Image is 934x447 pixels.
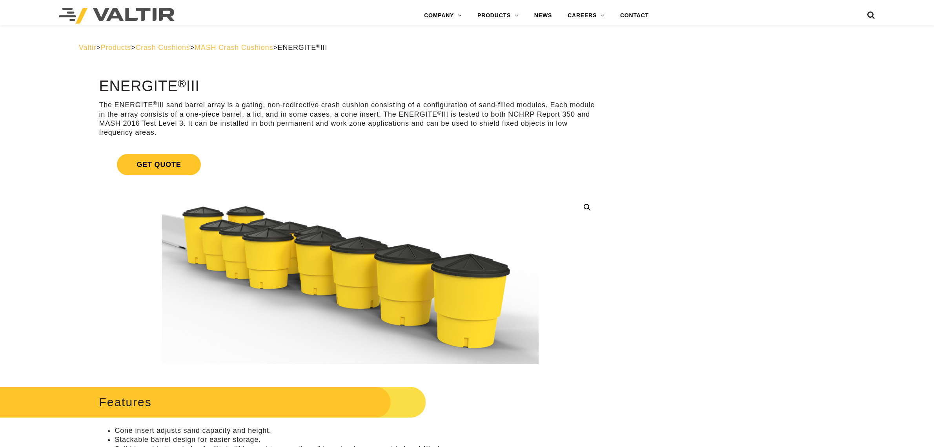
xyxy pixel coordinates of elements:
[153,101,157,106] sup: ®
[115,435,601,444] li: Stackable barrel design for easier storage.
[437,110,442,116] sup: ®
[560,8,612,24] a: CAREERS
[316,43,320,49] sup: ®
[101,44,131,51] a: Products
[79,43,855,52] div: > > > >
[278,44,328,51] span: ENERGITE III
[195,44,273,51] a: MASH Crash Cushions
[115,426,601,435] li: Cone insert adjusts sand capacity and height.
[117,154,200,175] span: Get Quote
[612,8,657,24] a: CONTACT
[416,8,470,24] a: COMPANY
[99,101,601,137] p: The ENERGITE III sand barrel array is a gating, non-redirective crash cushion consisting of a con...
[135,44,190,51] a: Crash Cushions
[59,8,175,24] img: Valtir
[99,78,601,95] h1: ENERGITE III
[470,8,526,24] a: PRODUCTS
[99,145,601,185] a: Get Quote
[79,44,96,51] a: Valtir
[526,8,560,24] a: NEWS
[178,77,186,90] sup: ®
